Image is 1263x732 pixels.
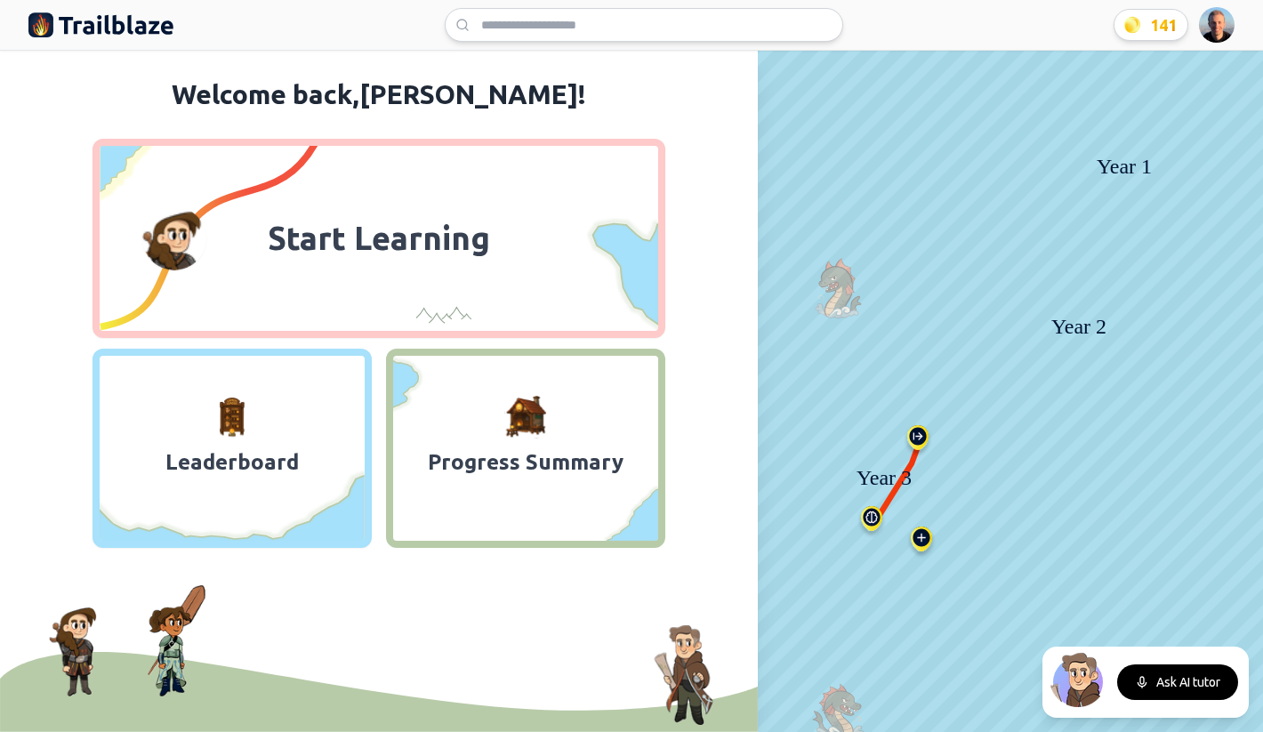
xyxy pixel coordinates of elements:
span: Leaderboard [158,445,306,480]
img: Leaderboard icon [211,396,253,438]
div: Year 3 [840,462,929,488]
a: boy avatarStart Learning [21,139,736,338]
img: Decomposing Three-digit Numbers [904,425,932,457]
span: Start Learning [257,217,501,260]
button: boy avatarStart Learning [93,139,664,338]
span: Progress Summary [393,445,658,480]
div: Year 1 [1080,150,1169,177]
img: ACg8ocLVxQ1Wu2T8akHoeqeZjBgdDgA07w1zwGNtHwoELAzSpgfDD1gg=s96-c [1199,7,1235,43]
button: Ask AI tutor [1117,664,1238,700]
button: Progress hut iconProgress Summary [386,349,665,548]
img: Columnar Addition and Subtraction [907,527,936,559]
div: Year 2 [1034,310,1123,342]
img: Trailblaze Education Logo [28,11,174,39]
span: 141 [1150,12,1177,37]
div: Year 1 [1080,150,1169,182]
img: North character [638,625,729,725]
img: Male explorer [28,607,117,696]
h1: Welcome back, [PERSON_NAME] ! [21,78,736,110]
img: North [1050,650,1106,707]
img: Progress hut icon [504,396,547,438]
img: Scaling Number Facts by 10 [857,506,886,538]
img: boy avatar [142,206,206,270]
img: Female explorer [132,585,221,696]
div: Year 2 [1034,310,1123,337]
div: Year 3 [840,462,929,494]
button: Leaderboard iconLeaderboard [93,349,372,548]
